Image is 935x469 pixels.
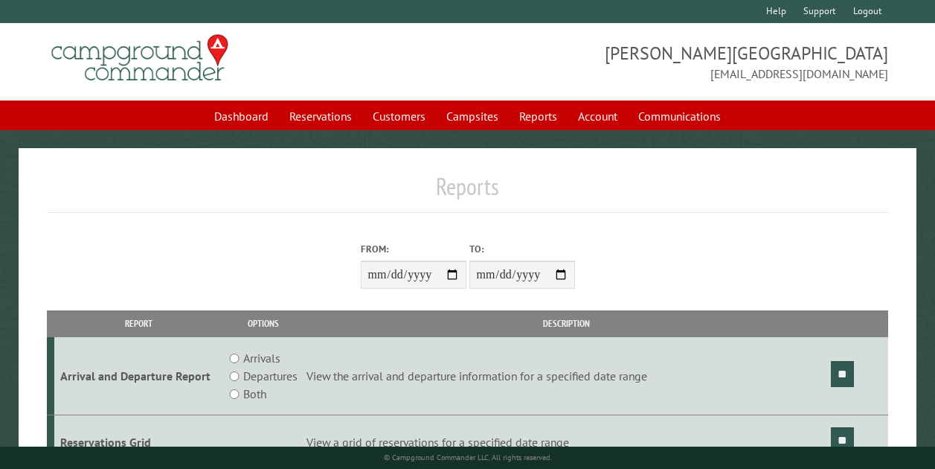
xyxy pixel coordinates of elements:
[243,385,266,403] label: Both
[569,102,626,130] a: Account
[468,41,889,83] span: [PERSON_NAME][GEOGRAPHIC_DATA] [EMAIL_ADDRESS][DOMAIN_NAME]
[243,367,298,385] label: Departures
[629,102,730,130] a: Communications
[469,242,575,256] label: To:
[54,310,223,336] th: Report
[222,310,304,336] th: Options
[437,102,507,130] a: Campsites
[384,453,552,462] small: © Campground Commander LLC. All rights reserved.
[510,102,566,130] a: Reports
[304,337,829,415] td: View the arrival and departure information for a specified date range
[243,349,280,367] label: Arrivals
[280,102,361,130] a: Reservations
[361,242,466,256] label: From:
[47,29,233,87] img: Campground Commander
[205,102,277,130] a: Dashboard
[364,102,434,130] a: Customers
[54,337,223,415] td: Arrival and Departure Report
[47,172,888,213] h1: Reports
[304,310,829,336] th: Description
